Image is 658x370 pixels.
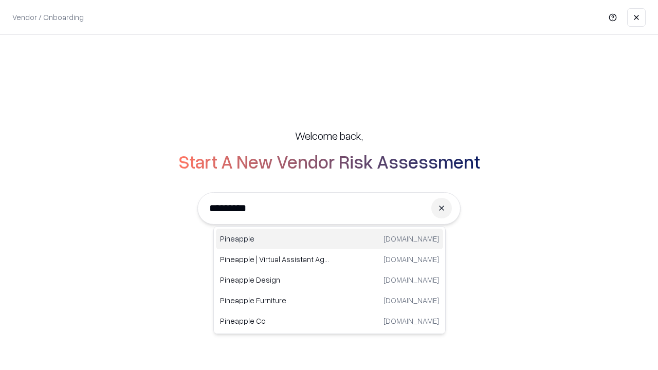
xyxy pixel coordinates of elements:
p: [DOMAIN_NAME] [383,316,439,326]
h5: Welcome back, [295,128,363,143]
p: Pineapple | Virtual Assistant Agency [220,254,330,265]
p: [DOMAIN_NAME] [383,233,439,244]
div: Suggestions [213,226,446,334]
p: [DOMAIN_NAME] [383,274,439,285]
p: Pineapple Furniture [220,295,330,306]
p: [DOMAIN_NAME] [383,295,439,306]
p: Vendor / Onboarding [12,12,84,23]
p: Pineapple Co [220,316,330,326]
p: [DOMAIN_NAME] [383,254,439,265]
p: Pineapple Design [220,274,330,285]
h2: Start A New Vendor Risk Assessment [178,151,480,172]
p: Pineapple [220,233,330,244]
